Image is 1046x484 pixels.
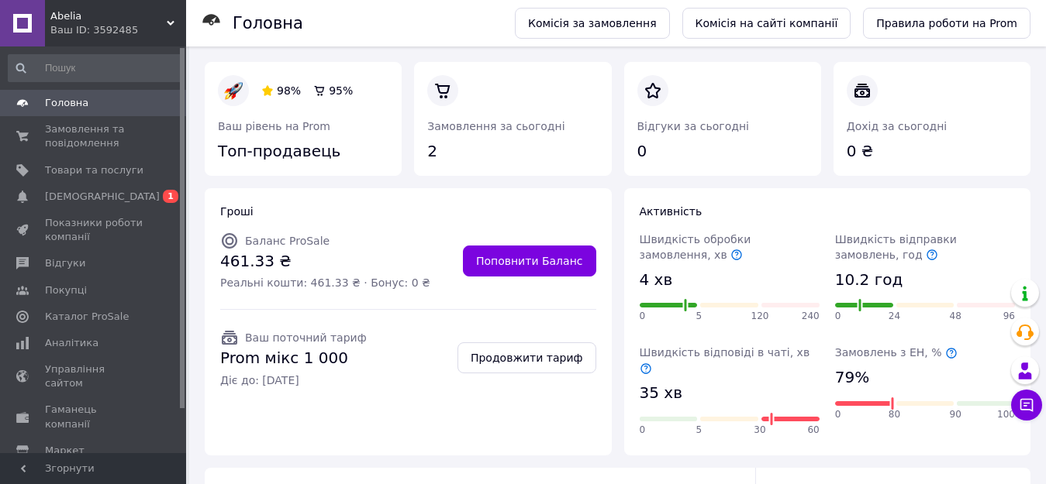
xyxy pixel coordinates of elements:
[682,8,851,39] a: Комісія на сайті компанії
[220,205,254,218] span: Гроші
[45,336,98,350] span: Аналітика
[245,331,367,344] span: Ваш поточний тариф
[277,84,301,97] span: 98%
[754,424,765,437] span: 30
[640,346,810,374] span: Швидкість відповіді в чаті, хв
[45,122,143,150] span: Замовлення та повідомлення
[233,14,303,33] h1: Головна
[835,408,841,421] span: 0
[640,233,751,261] span: Швидкість обробки замовлення, хв
[640,269,673,291] span: 4 хв
[950,310,961,323] span: 48
[45,403,143,431] span: Гаманець компанії
[1011,390,1042,420] button: Чат з покупцем
[696,424,702,437] span: 5
[802,310,820,323] span: 240
[1003,310,1015,323] span: 96
[835,233,957,261] span: Швидкість відправки замовлень, год
[220,275,430,290] span: Реальні кошти: 461.33 ₴ · Бонус: 0 ₴
[45,362,143,390] span: Управління сайтом
[835,346,958,359] span: Замовлень з ЕН, %
[8,54,183,82] input: Пошук
[863,8,1030,39] a: Правила роботи на Prom
[457,342,596,373] a: Продовжити тариф
[45,216,143,244] span: Показники роботи компанії
[640,310,646,323] span: 0
[835,310,841,323] span: 0
[45,96,88,110] span: Головна
[807,424,819,437] span: 60
[50,23,186,37] div: Ваш ID: 3592485
[220,347,367,369] span: Prom мікс 1 000
[889,408,900,421] span: 80
[45,163,143,177] span: Товари та послуги
[245,235,330,247] span: Баланс ProSale
[220,372,367,388] span: Діє до: [DATE]
[45,283,87,297] span: Покупці
[751,310,769,323] span: 120
[640,205,703,218] span: Активність
[50,9,167,23] span: Abelia
[45,444,85,458] span: Маркет
[163,190,178,203] span: 1
[835,269,903,291] span: 10.2 год
[950,408,961,421] span: 90
[835,366,869,389] span: 79%
[45,190,160,204] span: [DEMOGRAPHIC_DATA]
[329,84,353,97] span: 95%
[220,250,430,273] span: 461.33 ₴
[45,256,85,270] span: Відгуки
[997,408,1015,421] span: 100
[696,310,702,323] span: 5
[463,245,596,276] a: Поповнити Баланс
[515,8,670,39] a: Комісія за замовлення
[640,424,646,437] span: 0
[45,310,129,324] span: Каталог ProSale
[640,382,682,404] span: 35 хв
[889,310,900,323] span: 24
